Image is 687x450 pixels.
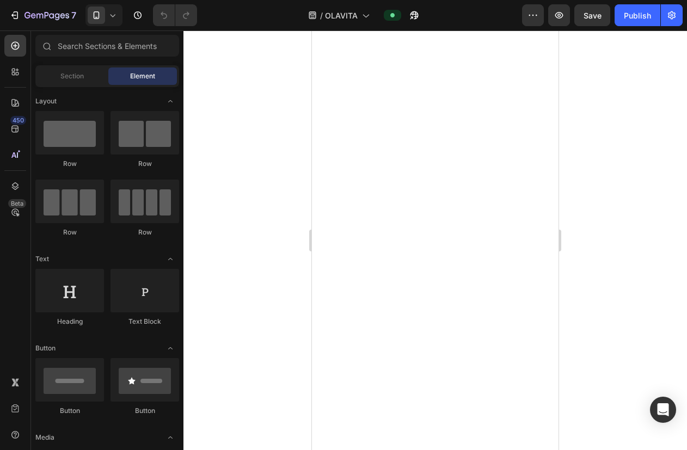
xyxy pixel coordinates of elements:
[111,227,179,237] div: Row
[35,406,104,416] div: Button
[35,343,56,353] span: Button
[574,4,610,26] button: Save
[35,227,104,237] div: Row
[35,96,57,106] span: Layout
[325,10,358,21] span: OLAVITA
[162,93,179,110] span: Toggle open
[4,4,81,26] button: 7
[320,10,323,21] span: /
[35,35,179,57] input: Search Sections & Elements
[111,406,179,416] div: Button
[584,11,602,20] span: Save
[162,250,179,268] span: Toggle open
[35,433,54,442] span: Media
[615,4,660,26] button: Publish
[10,116,26,125] div: 450
[35,317,104,326] div: Heading
[8,199,26,208] div: Beta
[153,4,197,26] div: Undo/Redo
[162,429,179,446] span: Toggle open
[60,71,84,81] span: Section
[111,159,179,169] div: Row
[130,71,155,81] span: Element
[624,10,651,21] div: Publish
[650,397,676,423] div: Open Intercom Messenger
[111,317,179,326] div: Text Block
[71,9,76,22] p: 7
[162,340,179,357] span: Toggle open
[35,159,104,169] div: Row
[312,30,559,450] iframe: Design area
[35,254,49,264] span: Text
